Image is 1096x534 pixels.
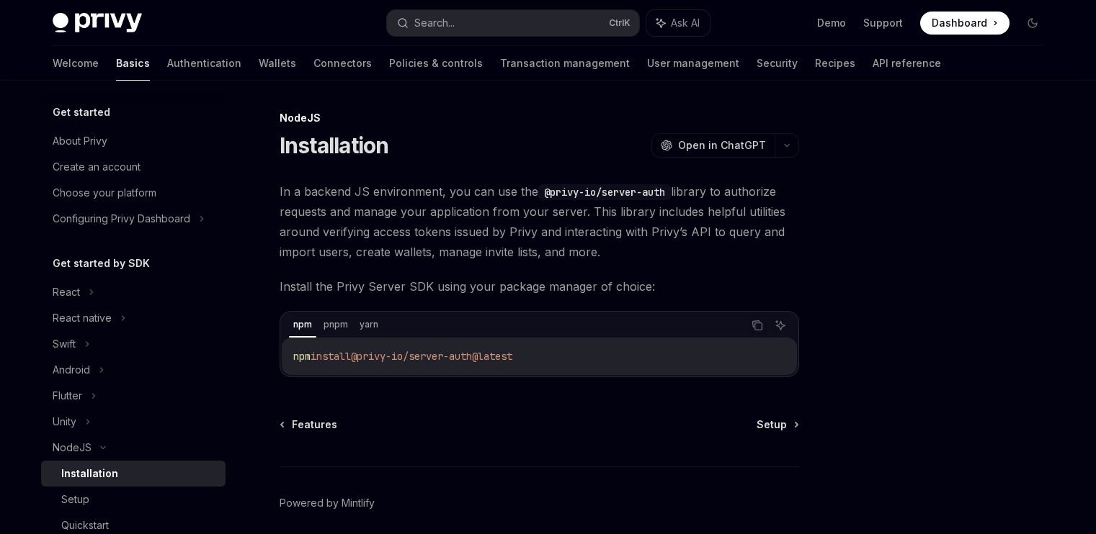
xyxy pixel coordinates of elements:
span: Ctrl K [609,17,631,29]
span: Features [292,417,337,432]
span: Ask AI [671,16,700,30]
h5: Get started by SDK [53,255,150,272]
a: Basics [116,46,150,81]
div: Choose your platform [53,184,156,202]
a: Setup [41,487,226,512]
code: @privy-io/server-auth [538,184,671,200]
img: dark logo [53,13,142,33]
span: Install the Privy Server SDK using your package manager of choice: [280,276,799,297]
button: Copy the contents from the code block [748,316,767,335]
a: Welcome [53,46,99,81]
div: Quickstart [61,517,109,534]
div: Configuring Privy Dashboard [53,210,190,227]
a: Connectors [313,46,372,81]
a: About Privy [41,128,226,154]
div: React [53,284,80,301]
div: Swift [53,335,76,353]
button: Ask AI [646,10,710,36]
button: Toggle dark mode [1021,12,1044,35]
h5: Get started [53,104,110,121]
div: React native [53,309,112,327]
div: About Privy [53,132,107,150]
a: API reference [873,46,941,81]
a: Setup [757,417,798,432]
span: Setup [757,417,787,432]
div: Create an account [53,158,141,176]
a: Powered by Mintlify [280,496,375,510]
div: yarn [355,316,383,333]
div: pnpm [319,316,352,333]
h1: Installation [280,132,389,158]
a: Features [281,417,337,432]
a: User management [647,46,739,81]
div: npm [289,316,316,333]
button: Search...CtrlK [387,10,639,36]
div: NodeJS [53,439,92,456]
span: npm [293,350,311,363]
a: Transaction management [500,46,630,81]
span: Dashboard [932,16,987,30]
a: Demo [817,16,846,30]
a: Support [863,16,903,30]
span: @privy-io/server-auth@latest [351,350,512,363]
a: Create an account [41,154,226,180]
a: Recipes [815,46,855,81]
div: NodeJS [280,111,799,125]
div: Setup [61,491,89,508]
a: Policies & controls [389,46,483,81]
button: Open in ChatGPT [651,133,775,158]
div: Search... [414,14,455,32]
span: Open in ChatGPT [678,138,766,153]
div: Unity [53,413,76,430]
a: Choose your platform [41,180,226,206]
button: Ask AI [771,316,790,335]
div: Flutter [53,387,82,404]
a: Authentication [167,46,241,81]
a: Wallets [259,46,296,81]
a: Security [757,46,798,81]
span: In a backend JS environment, you can use the library to authorize requests and manage your applic... [280,181,799,262]
a: Installation [41,461,226,487]
div: Android [53,361,90,379]
a: Dashboard [920,12,1010,35]
div: Installation [61,465,118,482]
span: install [311,350,351,363]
